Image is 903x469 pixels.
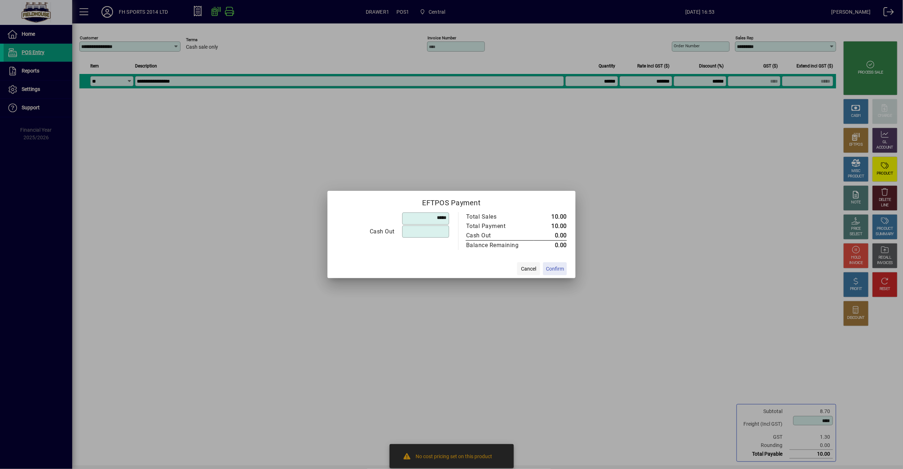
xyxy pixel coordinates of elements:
[337,227,395,236] div: Cash Out
[534,231,567,241] td: 0.00
[534,241,567,250] td: 0.00
[534,212,567,222] td: 10.00
[546,265,564,273] span: Confirm
[517,262,540,275] button: Cancel
[543,262,567,275] button: Confirm
[327,191,576,212] h2: EFTPOS Payment
[466,212,534,222] td: Total Sales
[466,231,527,240] div: Cash Out
[534,222,567,231] td: 10.00
[466,222,534,231] td: Total Payment
[466,241,527,250] div: Balance Remaining
[521,265,536,273] span: Cancel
